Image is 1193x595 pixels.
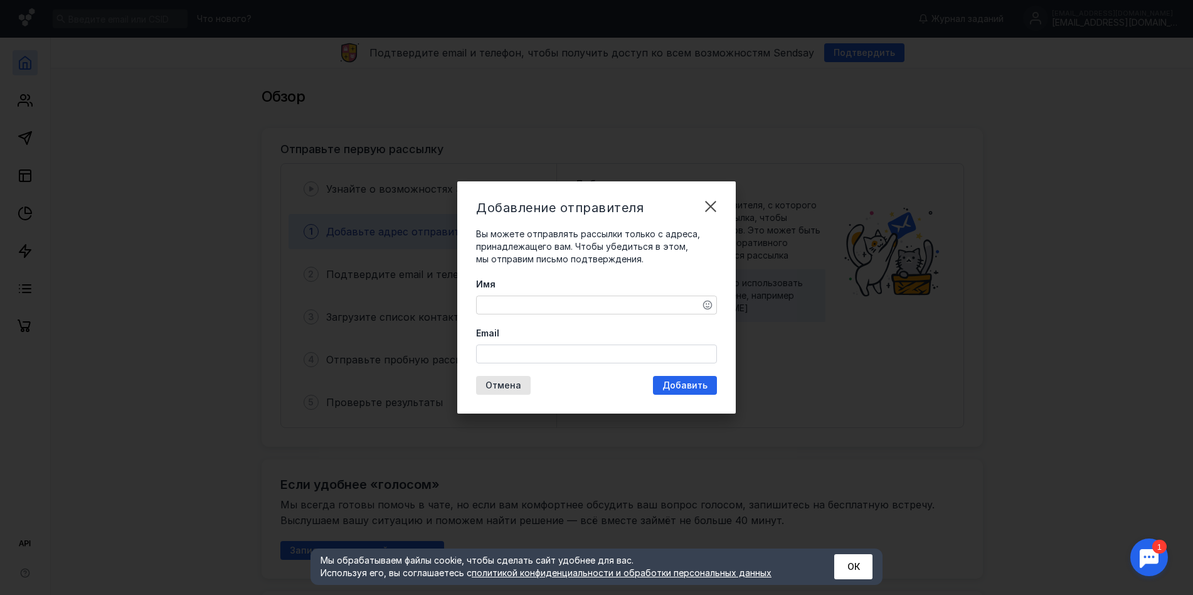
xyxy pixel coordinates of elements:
[834,554,872,579] button: ОК
[662,380,708,391] span: Добавить
[653,376,717,395] button: Добавить
[476,327,499,340] span: Email
[28,8,43,21] div: 1
[485,380,521,391] span: Отмена
[476,278,496,291] span: Имя
[476,200,644,215] span: Добавление отправителя
[476,376,531,395] button: Отмена
[472,567,771,578] a: политикой конфиденциальности и обработки персональных данных
[476,228,700,264] span: Вы можете отправлять рассылки только с адреса, принадлежащего вам. Чтобы убедиться в этом, мы отп...
[321,554,803,579] div: Мы обрабатываем файлы cookie, чтобы сделать сайт удобнее для вас. Используя его, вы соглашаетесь c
